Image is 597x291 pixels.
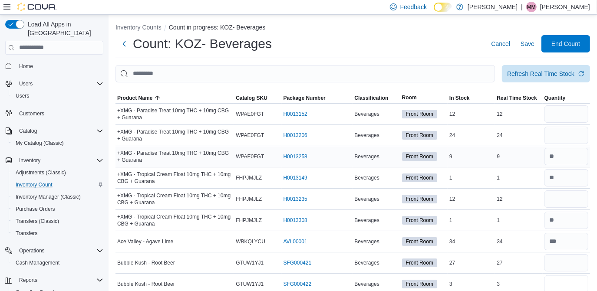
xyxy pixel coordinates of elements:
button: Product Name [115,93,234,103]
span: Adjustments (Classic) [16,169,66,176]
button: Next [115,35,133,52]
div: 12 [448,194,495,204]
div: 24 [495,130,542,141]
button: Catalog [2,125,107,137]
button: Transfers (Classic) [9,215,107,227]
button: Catalog [16,126,40,136]
span: +XMG - Paradise Treat 10mg THC + 10mg CBG + Guarana [117,128,232,142]
span: Front Room [406,153,433,160]
span: Front Room [402,280,437,288]
a: My Catalog (Classic) [12,138,67,148]
button: Inventory [16,155,44,166]
div: Marcus Miller [526,2,537,12]
p: | [521,2,523,12]
p: [PERSON_NAME] [540,2,590,12]
span: Product Name [117,95,152,101]
span: Cash Management [12,258,103,268]
span: Front Room [406,238,433,245]
div: 27 [448,258,495,268]
span: Front Room [402,216,437,225]
span: Customers [16,108,103,119]
a: H0013235 [284,196,307,203]
a: Purchase Orders [12,204,59,214]
button: Classification [353,93,400,103]
span: Adjustments (Classic) [12,167,103,178]
span: +XMG - Tropical Cream Float 10mg THC + 10mg CBG + Guarana [117,213,232,227]
span: GTUW1YJ1 [236,259,264,266]
span: Inventory Count [12,180,103,190]
span: Front Room [406,174,433,182]
span: +XMG - Paradise Treat 10mg THC + 10mg CBG + Guarana [117,150,232,163]
h1: Count: KOZ- Beverages [133,35,272,52]
span: Bubble Kush - Root Beer [117,259,175,266]
span: Beverages [354,111,379,118]
span: Inventory Count [16,181,53,188]
span: Cancel [491,39,510,48]
span: My Catalog (Classic) [16,140,64,147]
span: Transfers [16,230,37,237]
input: This is a search bar. After typing your query, hit enter to filter the results lower in the page. [115,65,495,82]
span: FHPJMJLZ [236,217,262,224]
button: Users [16,78,36,89]
span: Operations [19,247,45,254]
span: Save [521,39,534,48]
span: WPAE0FGT [236,111,264,118]
div: 12 [495,194,542,204]
button: Refresh Real Time Stock [502,65,590,82]
span: WPAE0FGT [236,132,264,139]
div: 3 [448,279,495,289]
span: Room [402,94,417,101]
span: Reports [16,275,103,285]
div: 1 [495,215,542,226]
span: Users [12,91,103,101]
span: Home [16,61,103,72]
button: Real Time Stock [495,93,542,103]
span: Inventory [19,157,40,164]
img: Cova [17,3,56,11]
span: Cash Management [16,259,59,266]
button: Users [2,78,107,90]
input: Dark Mode [434,3,452,12]
button: Transfers [9,227,107,239]
span: Front Room [402,152,437,161]
a: Inventory Count [12,180,56,190]
a: AVL00001 [284,238,307,245]
button: In Stock [448,93,495,103]
span: Catalog [16,126,103,136]
span: Quantity [544,95,566,101]
span: Front Room [406,131,433,139]
span: Inventory [16,155,103,166]
span: Transfers (Classic) [12,216,103,226]
span: WPAE0FGT [236,153,264,160]
span: My Catalog (Classic) [12,138,103,148]
button: Reports [2,274,107,286]
span: Front Room [402,195,437,203]
a: Inventory Manager (Classic) [12,192,84,202]
a: Home [16,61,36,72]
div: 34 [448,236,495,247]
a: Users [12,91,33,101]
span: Beverages [354,153,379,160]
span: Front Room [402,173,437,182]
div: 9 [448,151,495,162]
span: Front Room [406,280,433,288]
span: MM [527,2,536,12]
span: Inventory Manager (Classic) [16,193,81,200]
span: +XMG - Tropical Cream Float 10mg THC + 10mg CBG + Guarana [117,192,232,206]
span: Catalog [19,128,37,134]
span: Beverages [354,217,379,224]
span: +XMG - Paradise Treat 10mg THC + 10mg CBG + Guarana [117,107,232,121]
div: 3 [495,279,542,289]
span: In Stock [449,95,470,101]
a: SFG000422 [284,281,312,288]
nav: An example of EuiBreadcrumbs [115,23,590,33]
span: Beverages [354,196,379,203]
span: Ace Valley - Agave Lime [117,238,173,245]
div: 1 [448,215,495,226]
button: End Count [541,35,590,52]
button: Purchase Orders [9,203,107,215]
span: FHPJMJLZ [236,196,262,203]
div: 1 [495,173,542,183]
span: Package Number [284,95,326,101]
